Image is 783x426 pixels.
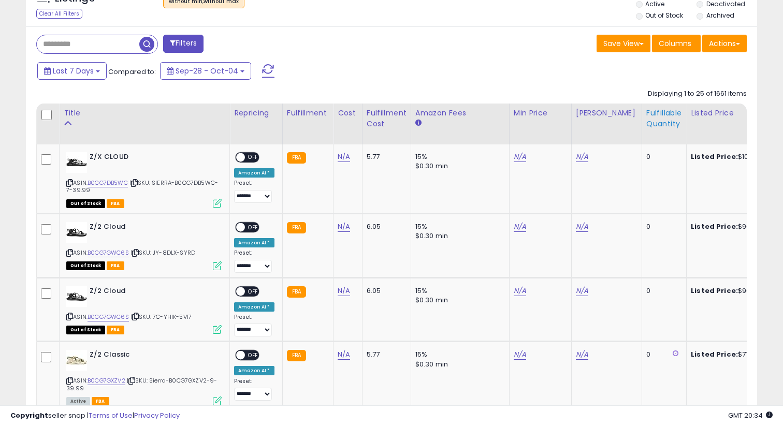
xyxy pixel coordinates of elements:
[36,9,82,19] div: Clear All Filters
[88,179,128,187] a: B0CG7DB5WC
[691,222,777,231] div: $90.00
[107,199,124,208] span: FBA
[108,67,156,77] span: Compared to:
[64,108,225,119] div: Title
[338,152,350,162] a: N/A
[415,119,422,128] small: Amazon Fees.
[90,286,215,299] b: Z/2 Cloud
[576,349,588,360] a: N/A
[597,35,650,52] button: Save View
[691,286,777,296] div: $90.00
[107,326,124,334] span: FBA
[88,313,129,321] a: B0CG7GWC6S
[691,349,738,359] b: Listed Price:
[130,313,192,321] span: | SKU: 7C-YHIK-5V17
[107,261,124,270] span: FBA
[415,161,501,171] div: $0.30 min
[134,410,180,420] a: Privacy Policy
[66,152,222,207] div: ASIN:
[691,152,738,161] b: Listed Price:
[648,89,747,99] div: Displaying 1 to 25 of 1661 items
[646,286,678,296] div: 0
[514,222,526,232] a: N/A
[576,222,588,232] a: N/A
[88,376,125,385] a: B0CG7GXZV2
[234,314,274,337] div: Preset:
[66,179,218,194] span: | SKU: SIERRA-B0CG7DB5WC-7-39.99
[645,11,683,20] label: Out of Stock
[338,349,350,360] a: N/A
[367,152,403,161] div: 5.77
[66,286,222,333] div: ASIN:
[10,411,180,421] div: seller snap | |
[415,296,501,305] div: $0.30 min
[37,62,107,80] button: Last 7 Days
[646,350,678,359] div: 0
[691,108,780,119] div: Listed Price
[66,286,87,307] img: 41dpRtPhnCL._SL40_.jpg
[245,153,262,162] span: OFF
[90,222,215,234] b: Z/2 Cloud
[415,222,501,231] div: 15%
[287,350,306,361] small: FBA
[287,152,306,164] small: FBA
[90,350,215,362] b: Z/2 Classic
[691,286,738,296] b: Listed Price:
[367,222,403,231] div: 6.05
[514,349,526,360] a: N/A
[160,62,251,80] button: Sep-28 - Oct-04
[415,350,501,359] div: 15%
[367,286,403,296] div: 6.05
[702,35,747,52] button: Actions
[245,287,262,296] span: OFF
[691,152,777,161] div: $100.00
[176,66,238,76] span: Sep-28 - Oct-04
[691,350,777,359] div: $77.76
[234,302,274,312] div: Amazon AI *
[576,286,588,296] a: N/A
[163,35,204,53] button: Filters
[66,376,218,392] span: | SKU: Sierra-B0CG7GXZV2-9-39.99
[66,350,222,404] div: ASIN:
[367,108,407,129] div: Fulfillment Cost
[66,152,87,173] img: 41sIiGaj9QL._SL40_.jpg
[338,108,358,119] div: Cost
[89,410,133,420] a: Terms of Use
[652,35,701,52] button: Columns
[234,168,274,178] div: Amazon AI *
[338,286,350,296] a: N/A
[514,152,526,162] a: N/A
[706,11,734,20] label: Archived
[659,38,691,49] span: Columns
[576,152,588,162] a: N/A
[66,261,105,270] span: All listings that are currently out of stock and unavailable for purchase on Amazon
[415,231,501,241] div: $0.30 min
[234,366,274,375] div: Amazon AI *
[646,108,682,129] div: Fulfillable Quantity
[287,222,306,233] small: FBA
[234,249,274,273] div: Preset:
[234,108,278,119] div: Repricing
[88,248,129,257] a: B0CG7GWC6S
[245,351,262,360] span: OFF
[53,66,94,76] span: Last 7 Days
[90,152,215,165] b: Z/X CLOUD
[10,410,48,420] strong: Copyright
[234,180,274,203] div: Preset:
[338,222,350,232] a: N/A
[66,222,222,269] div: ASIN:
[234,378,274,401] div: Preset:
[415,360,501,369] div: $0.30 min
[415,108,505,119] div: Amazon Fees
[287,286,306,298] small: FBA
[367,350,403,359] div: 5.77
[728,410,773,420] span: 2025-10-12 20:34 GMT
[646,152,678,161] div: 0
[415,152,501,161] div: 15%
[691,222,738,231] b: Listed Price:
[646,222,678,231] div: 0
[514,286,526,296] a: N/A
[130,248,195,257] span: | SKU: JY-8DLX-SYRD
[234,238,274,247] div: Amazon AI *
[66,222,87,243] img: 41dpRtPhnCL._SL40_.jpg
